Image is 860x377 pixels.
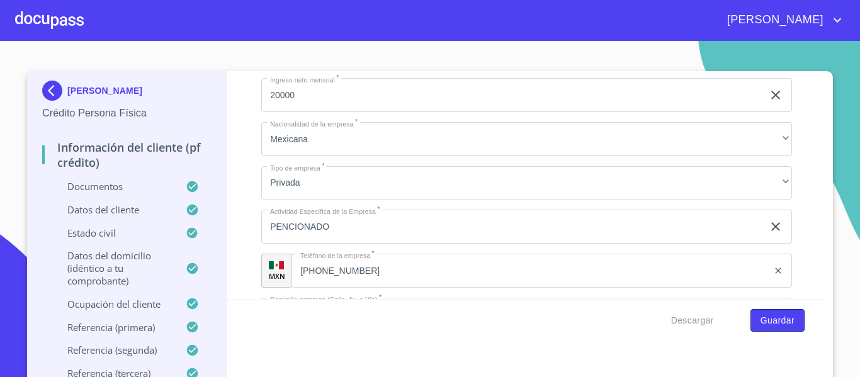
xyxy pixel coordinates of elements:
[42,106,212,121] p: Crédito Persona Física
[718,10,845,30] button: account of current user
[773,266,783,276] button: clear input
[42,81,67,101] img: Docupass spot blue
[42,180,186,193] p: Documentos
[42,344,186,356] p: Referencia (segunda)
[768,219,783,234] button: clear input
[42,81,212,106] div: [PERSON_NAME]
[750,309,805,332] button: Guardar
[261,122,792,156] div: Mexicana
[768,87,783,103] button: clear input
[42,298,186,310] p: Ocupación del Cliente
[666,309,719,332] button: Descargar
[269,271,285,281] p: MXN
[261,166,792,200] div: Privada
[67,86,142,96] p: [PERSON_NAME]
[42,140,212,170] p: Información del cliente (PF crédito)
[761,313,795,329] span: Guardar
[42,249,186,287] p: Datos del domicilio (idéntico a tu comprobante)
[42,203,186,216] p: Datos del cliente
[42,227,186,239] p: Estado Civil
[671,313,714,329] span: Descargar
[42,321,186,334] p: Referencia (primera)
[718,10,830,30] span: [PERSON_NAME]
[269,261,284,270] img: R93DlvwvvjP9fbrDwZeCRYBHk45OWMq+AAOlFVsxT89f82nwPLnD58IP7+ANJEaWYhP0Tx8kkA0WlQMPQsAAgwAOmBj20AXj6...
